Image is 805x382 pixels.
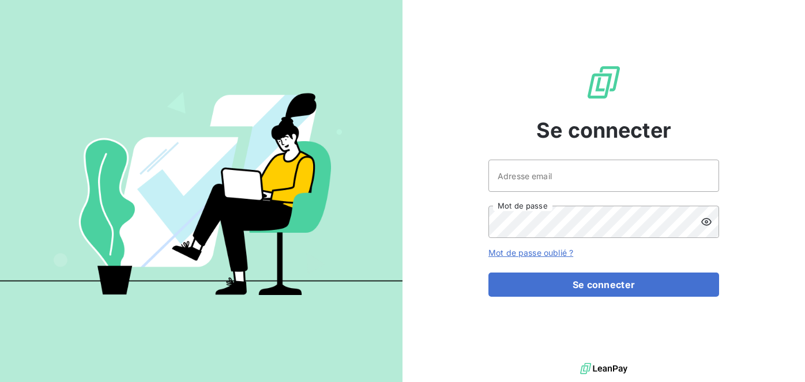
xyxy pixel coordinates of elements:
img: Logo LeanPay [585,64,622,101]
span: Se connecter [536,115,671,146]
img: logo [580,360,627,377]
button: Se connecter [488,273,719,297]
a: Mot de passe oublié ? [488,248,573,258]
input: placeholder [488,160,719,192]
